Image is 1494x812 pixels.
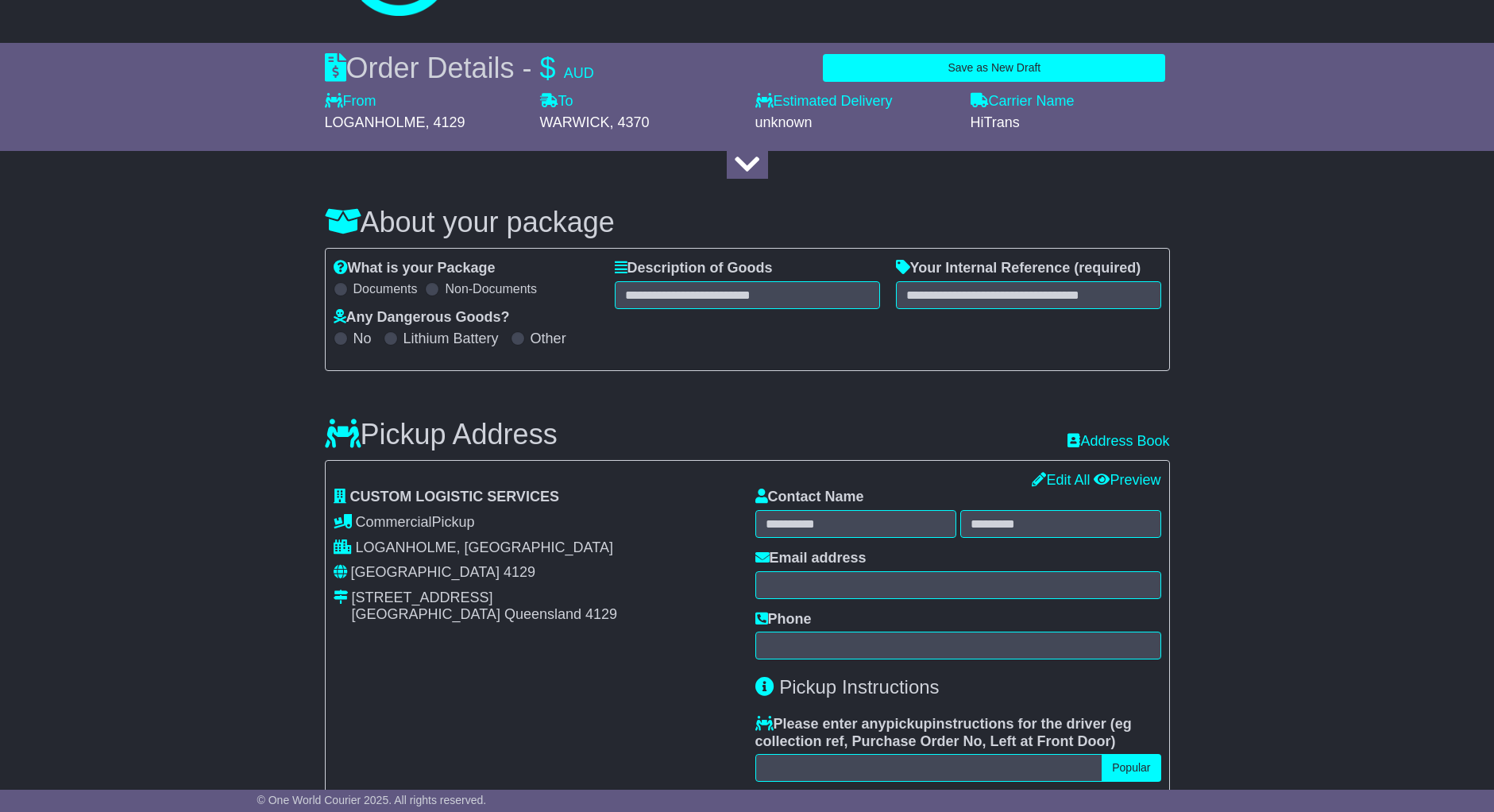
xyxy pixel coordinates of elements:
label: To [540,93,573,110]
label: Email address [755,550,867,567]
span: pickup [886,716,932,732]
label: Lithium Battery [403,331,499,348]
label: Contact Name [755,489,864,506]
h3: About your package [325,207,1170,238]
label: Description of Goods [615,260,773,277]
div: [GEOGRAPHIC_DATA] Queensland 4129 [352,606,618,624]
label: From [325,93,376,110]
span: CUSTOM LOGISTIC SERVICES [350,489,559,505]
div: unknown [755,114,955,132]
button: Popular [1102,754,1160,782]
span: $ [540,52,556,84]
span: , 4370 [610,114,650,130]
label: Other [531,331,566,348]
span: [GEOGRAPHIC_DATA] [351,564,500,580]
h3: Pickup Address [325,419,558,450]
label: Carrier Name [971,93,1075,110]
span: Pickup Instructions [779,676,939,698]
div: Pickup [334,514,739,532]
label: Estimated Delivery [755,93,955,110]
span: eg collection ref, Purchase Order No, Left at Front Door [755,716,1132,749]
a: Edit All [1032,472,1090,488]
div: [STREET_ADDRESS] [352,590,618,607]
span: AUD [564,65,594,81]
span: WARWICK [540,114,610,130]
div: HiTrans [971,114,1170,132]
a: Address Book [1067,433,1169,450]
span: , 4129 [426,114,465,130]
span: LOGANHOLME, [GEOGRAPHIC_DATA] [356,539,613,555]
label: Any Dangerous Goods? [334,309,510,327]
div: Order Details - [325,51,594,85]
label: Documents [353,281,418,296]
label: Your Internal Reference (required) [896,260,1141,277]
label: No [353,331,372,348]
span: 4129 [504,564,535,580]
label: What is your Package [334,260,496,277]
label: Please enter any instructions for the driver ( ) [755,716,1161,750]
span: Commercial [356,514,432,530]
a: Preview [1094,472,1160,488]
span: © One World Courier 2025. All rights reserved. [257,794,487,806]
label: Phone [755,611,812,628]
button: Save as New Draft [823,54,1165,82]
span: LOGANHOLME [325,114,426,130]
label: Non-Documents [445,281,537,296]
